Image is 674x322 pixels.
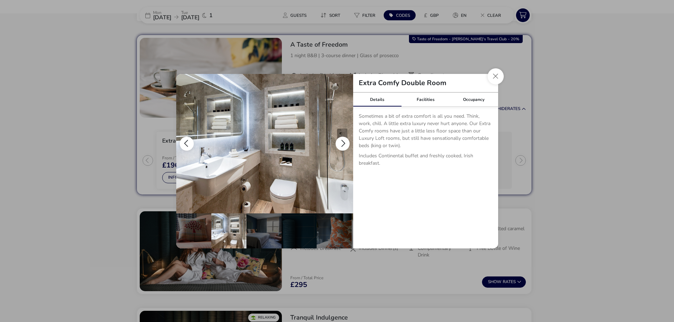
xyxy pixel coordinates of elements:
[450,93,498,107] div: Occupancy
[353,80,452,87] h2: Extra Comfy Double Room
[488,68,504,84] button: Close dialog
[359,152,493,170] p: Includes Continental buffet and freshly cooked, Irish breakfast.
[176,74,353,213] img: c1583f2aeebfa2614b8105c7d174a0a0aac62d9ebbf6c0ab673f29edd47320a9
[359,112,493,152] p: Sometimes a bit of extra comfort is all you need. Think, work, chill. A little extra luxury never...
[401,93,450,107] div: Facilities
[176,74,498,248] div: details
[353,93,402,107] div: Details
